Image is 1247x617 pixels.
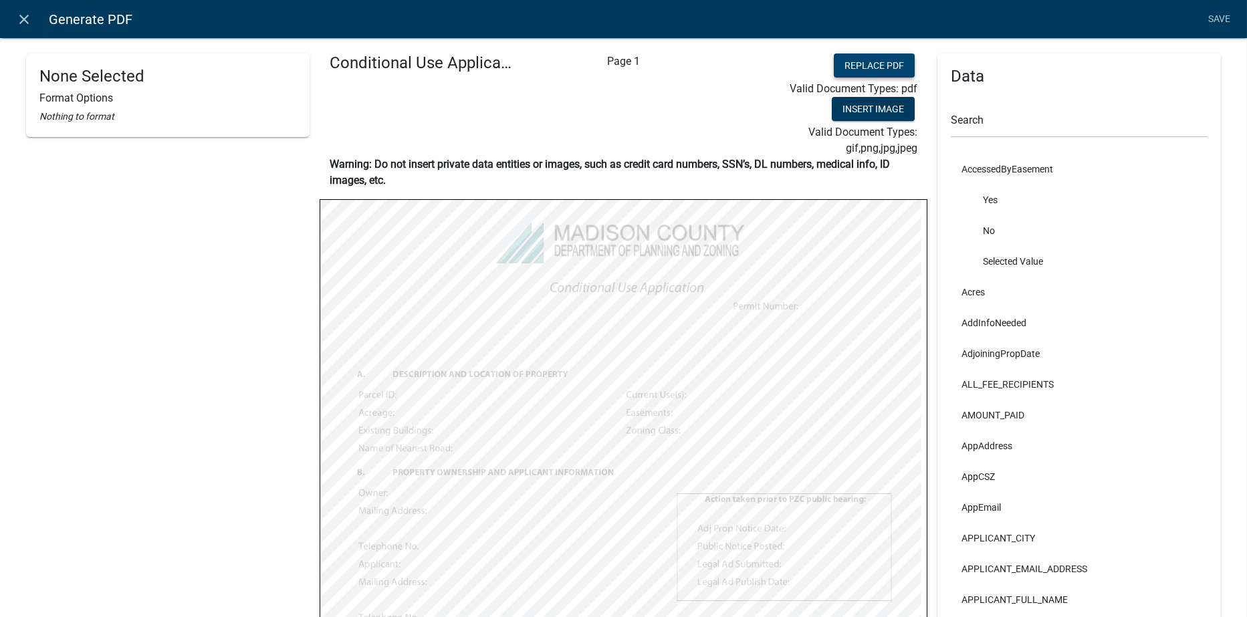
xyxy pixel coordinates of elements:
li: APPLICANT_EMAIL_ADDRESS [951,553,1208,584]
li: APPLICANT_FULL_NAME [951,584,1208,615]
span: Page 1 [607,55,640,68]
span: Valid Document Types: gif,png,jpg,jpeg [808,126,917,154]
li: AccessedByEasement [951,154,1208,184]
span: Generate PDF [49,6,132,33]
h4: Conditional Use Application.pdf [330,53,512,73]
li: AMOUNT_PAID [951,400,1208,430]
h4: None Selected [39,67,296,86]
li: Acres [951,277,1208,307]
p: Warning: Do not insert private data entities or images, such as credit card numbers, SSN’s, DL nu... [330,156,917,189]
span: Valid Document Types: pdf [790,82,917,95]
li: APPLICANT_CITY [951,523,1208,553]
li: AppCSZ [951,461,1208,492]
li: AppAddress [951,430,1208,461]
button: Replace PDF [834,53,915,78]
h4: Data [951,67,1208,86]
a: Save [1203,7,1236,32]
i: close [17,11,33,27]
h6: Format Options [39,92,296,104]
li: ALL_FEE_RECIPIENTS [951,369,1208,400]
li: Selected Value [951,246,1208,277]
i: Nothing to format [39,111,114,122]
li: AddInfoNeeded [951,307,1208,338]
li: Yes [951,184,1208,215]
li: AppEmail [951,492,1208,523]
li: No [951,215,1208,246]
button: Insert Image [832,97,915,121]
li: AdjoiningPropDate [951,338,1208,369]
